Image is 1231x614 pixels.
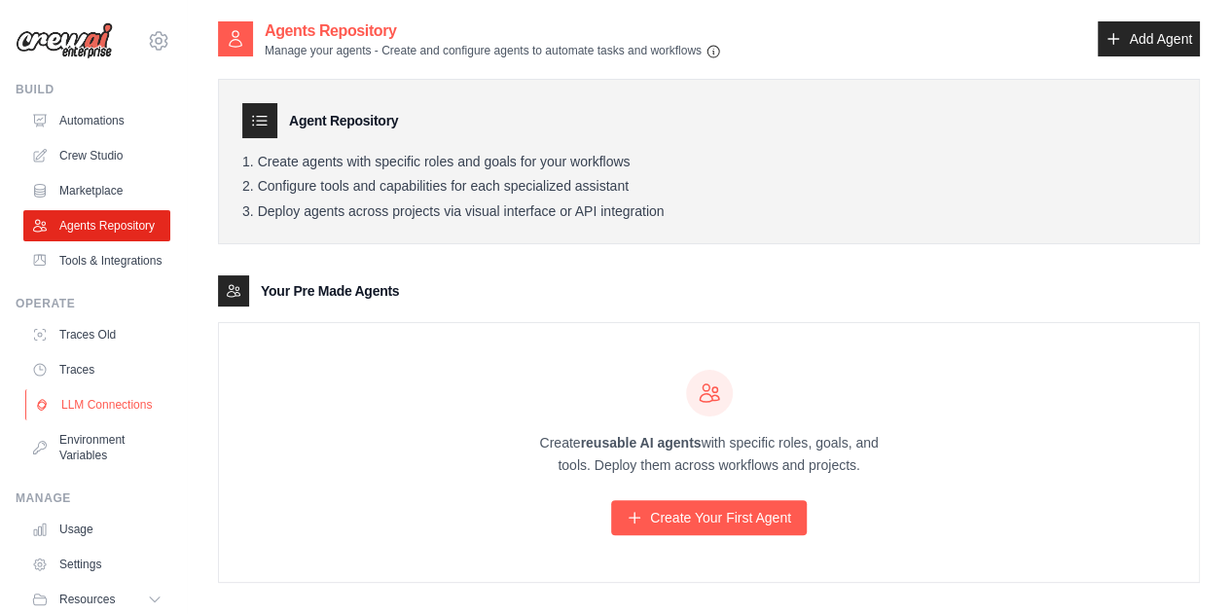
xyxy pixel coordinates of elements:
li: Deploy agents across projects via visual interface or API integration [242,203,1176,221]
a: Crew Studio [23,140,170,171]
a: Tools & Integrations [23,245,170,276]
p: Manage your agents - Create and configure agents to automate tasks and workflows [265,43,721,59]
a: Traces [23,354,170,385]
a: Automations [23,105,170,136]
a: Marketplace [23,175,170,206]
div: Manage [16,490,170,506]
div: Operate [16,296,170,311]
a: Settings [23,549,170,580]
li: Configure tools and capabilities for each specialized assistant [242,178,1176,196]
strong: reusable AI agents [580,435,701,451]
span: Resources [59,592,115,607]
a: Agents Repository [23,210,170,241]
h3: Agent Repository [289,111,398,130]
a: Create Your First Agent [611,500,807,535]
a: Traces Old [23,319,170,350]
a: Usage [23,514,170,545]
div: Build [16,82,170,97]
h2: Agents Repository [265,19,721,43]
a: LLM Connections [25,389,172,420]
h3: Your Pre Made Agents [261,281,399,301]
img: Logo [16,22,113,59]
a: Environment Variables [23,424,170,471]
p: Create with specific roles, goals, and tools. Deploy them across workflows and projects. [523,432,896,477]
li: Create agents with specific roles and goals for your workflows [242,154,1176,171]
a: Add Agent [1098,21,1200,56]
